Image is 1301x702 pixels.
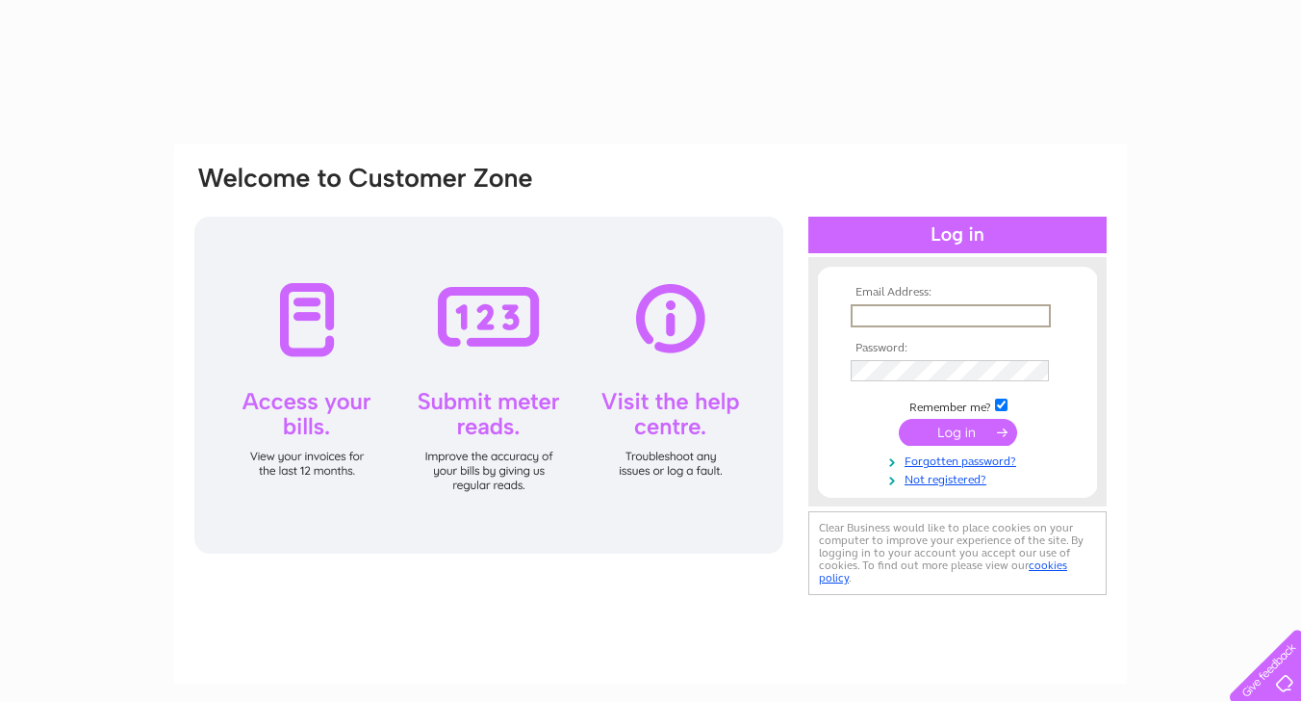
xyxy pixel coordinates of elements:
th: Email Address: [846,286,1069,299]
a: Forgotten password? [851,451,1069,469]
a: Not registered? [851,469,1069,487]
th: Password: [846,342,1069,355]
td: Remember me? [846,396,1069,415]
a: cookies policy [819,559,1067,585]
input: Submit [899,419,1017,446]
div: Clear Business would like to place cookies on your computer to improve your experience of the sit... [808,511,1107,595]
